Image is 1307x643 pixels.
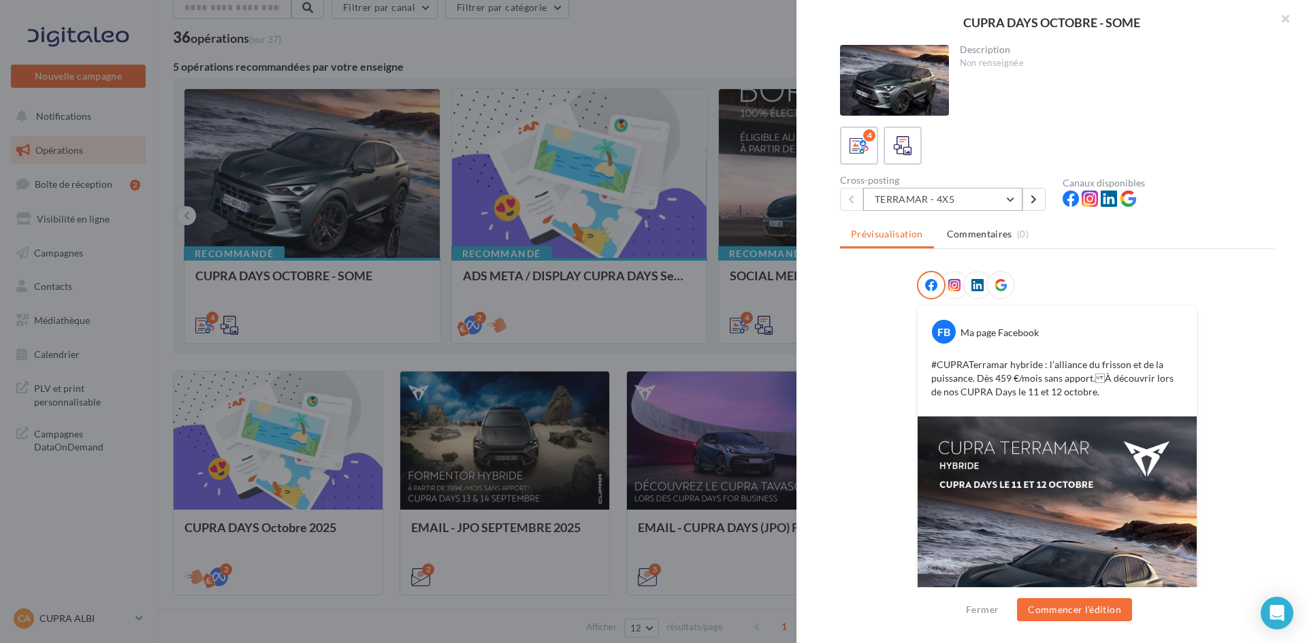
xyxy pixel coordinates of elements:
div: FB [932,320,956,344]
span: (0) [1017,229,1029,240]
button: Commencer l'édition [1017,598,1132,621]
div: Ma page Facebook [961,326,1039,340]
div: Non renseignée [960,57,1264,69]
span: Commentaires [947,227,1012,241]
button: TERRAMAR - 4X5 [863,188,1022,211]
div: Cross-posting [840,176,1052,185]
div: Description [960,45,1264,54]
div: Canaux disponibles [1063,178,1274,188]
div: 4 [863,129,875,142]
p: #CUPRATerramar hybride : l’alliance du frisson et de la puissance. Dès 459 €/mois sans apport. À ... [931,358,1183,399]
div: Open Intercom Messenger [1261,597,1293,629]
button: Fermer [961,601,1004,618]
div: CUPRA DAYS OCTOBRE - SOME [818,16,1285,29]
